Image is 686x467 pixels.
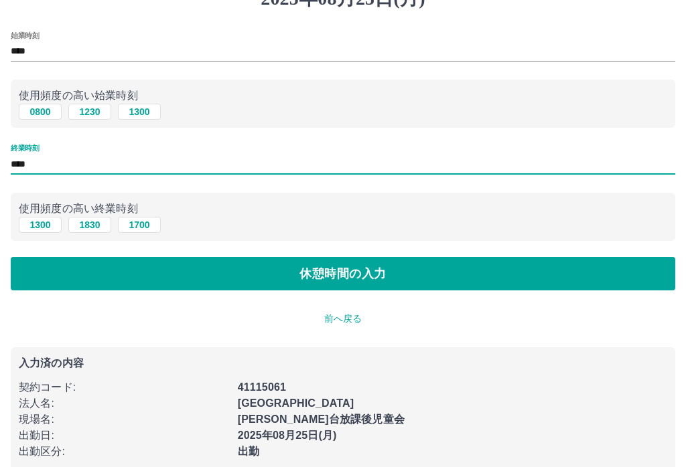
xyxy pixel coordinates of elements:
[118,104,161,120] button: 1300
[238,381,286,393] b: 41115061
[19,358,667,369] p: 入力済の内容
[118,217,161,233] button: 1700
[19,395,230,411] p: 法人名 :
[11,257,675,290] button: 休憩時間の入力
[19,411,230,428] p: 現場名 :
[238,430,337,441] b: 2025年08月25日(月)
[238,446,259,457] b: 出勤
[11,30,39,40] label: 始業時刻
[238,413,405,425] b: [PERSON_NAME]台放課後児童会
[68,217,111,233] button: 1830
[68,104,111,120] button: 1230
[19,217,62,233] button: 1300
[11,143,39,153] label: 終業時刻
[19,444,230,460] p: 出勤区分 :
[19,104,62,120] button: 0800
[238,397,354,409] b: [GEOGRAPHIC_DATA]
[11,312,675,326] p: 前へ戻る
[19,88,667,104] p: 使用頻度の高い始業時刻
[19,201,667,217] p: 使用頻度の高い終業時刻
[19,379,230,395] p: 契約コード :
[19,428,230,444] p: 出勤日 :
